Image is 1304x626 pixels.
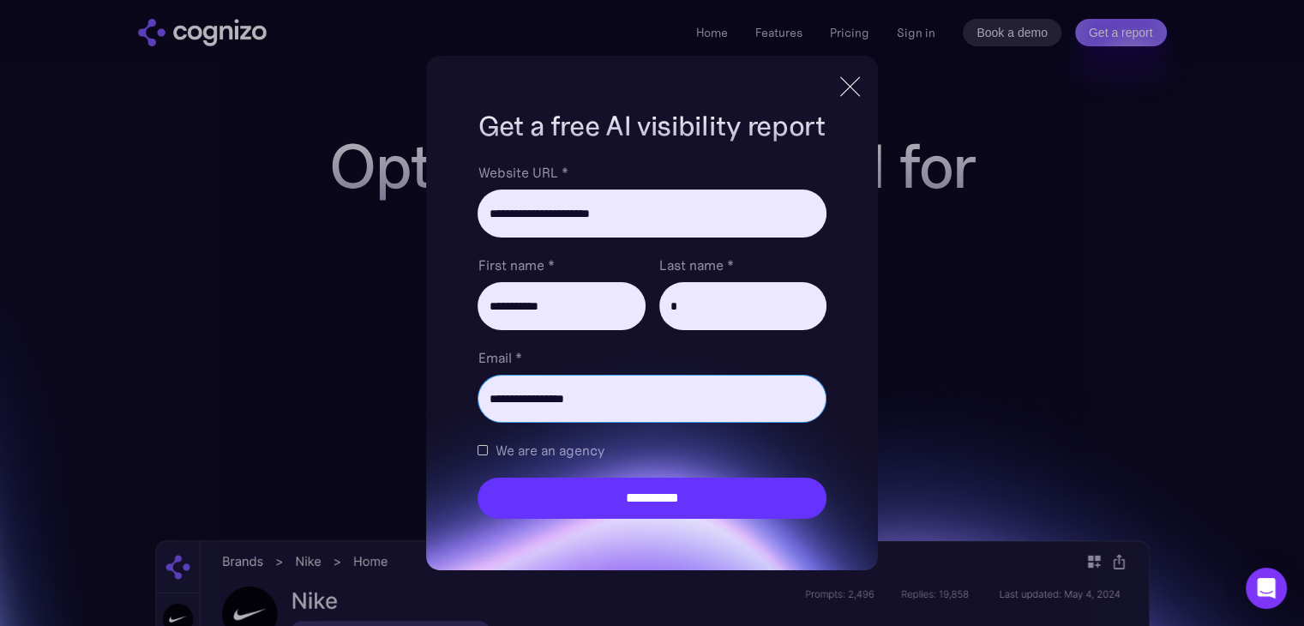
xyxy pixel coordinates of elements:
label: First name * [478,255,645,275]
div: Open Intercom Messenger [1246,568,1287,609]
label: Last name * [659,255,826,275]
form: Brand Report Form [478,162,826,519]
label: Email * [478,347,826,368]
h1: Get a free AI visibility report [478,107,826,145]
span: We are an agency [495,440,604,460]
label: Website URL * [478,162,826,183]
